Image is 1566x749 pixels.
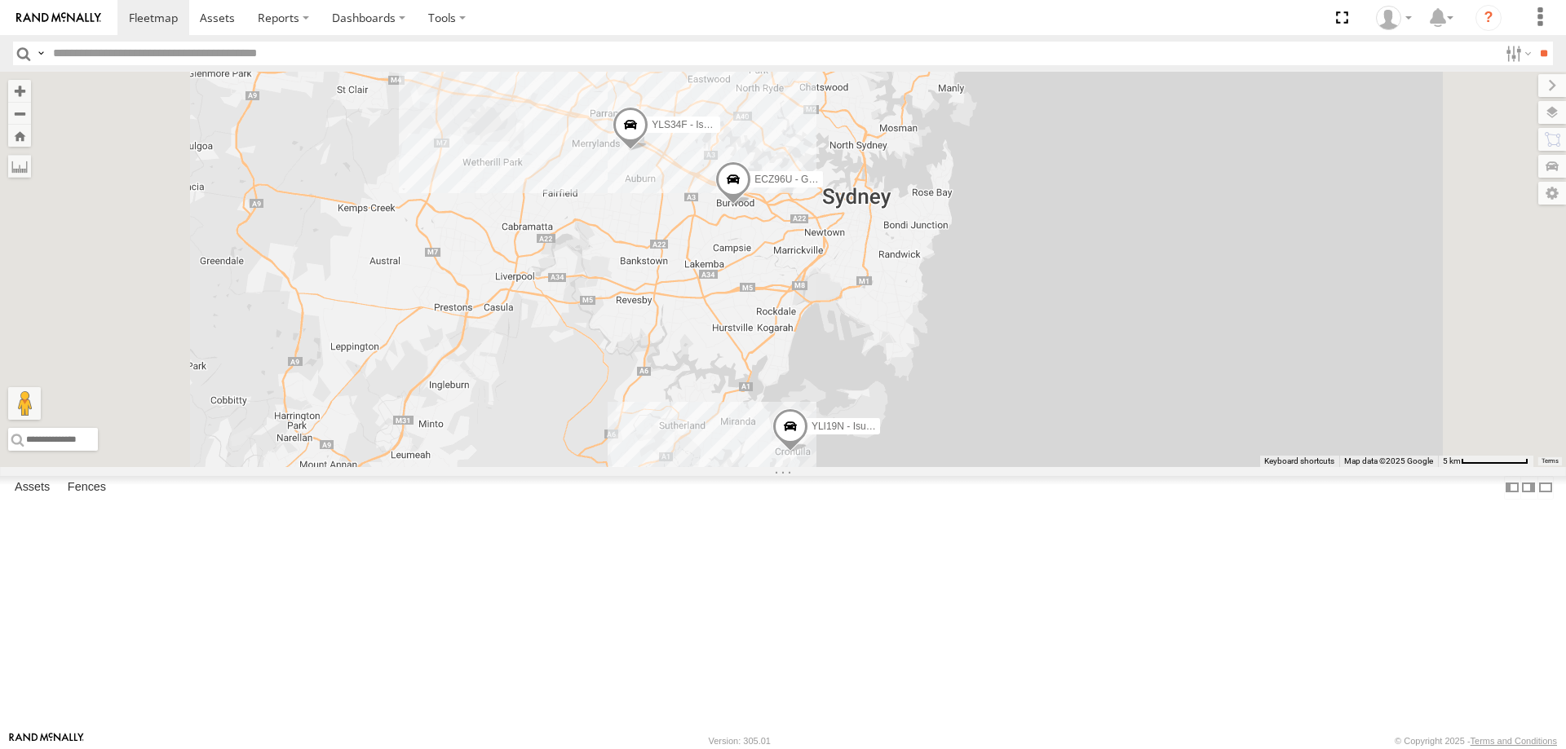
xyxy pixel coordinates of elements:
label: Dock Summary Table to the Right [1520,476,1537,500]
div: Tom Tozer [1370,6,1418,30]
button: Keyboard shortcuts [1264,456,1334,467]
label: Map Settings [1538,182,1566,205]
button: Zoom in [8,80,31,102]
label: Search Query [34,42,47,65]
span: 5 km [1443,456,1461,465]
a: Visit our Website [9,733,84,749]
span: Map data ©2025 Google [1344,456,1433,465]
label: Measure [8,155,31,178]
i: ? [1475,5,1502,31]
span: ECZ96U - Great Wall [754,174,847,185]
button: Drag Pegman onto the map to open Street View [8,387,41,420]
img: rand-logo.svg [16,12,101,24]
label: Assets [7,476,58,499]
div: © Copyright 2025 - [1395,736,1557,746]
span: YLS34F - Isuzu DMAX [652,118,750,130]
a: Terms and Conditions [1471,736,1557,746]
button: Zoom Home [8,125,31,147]
span: YLI19N - Isuzu DMAX [812,421,907,432]
button: Map Scale: 5 km per 79 pixels [1438,456,1533,467]
button: Zoom out [8,102,31,125]
label: Dock Summary Table to the Left [1504,476,1520,500]
label: Hide Summary Table [1537,476,1554,500]
a: Terms [1542,458,1559,465]
div: Version: 305.01 [709,736,771,746]
label: Search Filter Options [1499,42,1534,65]
label: Fences [60,476,114,499]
